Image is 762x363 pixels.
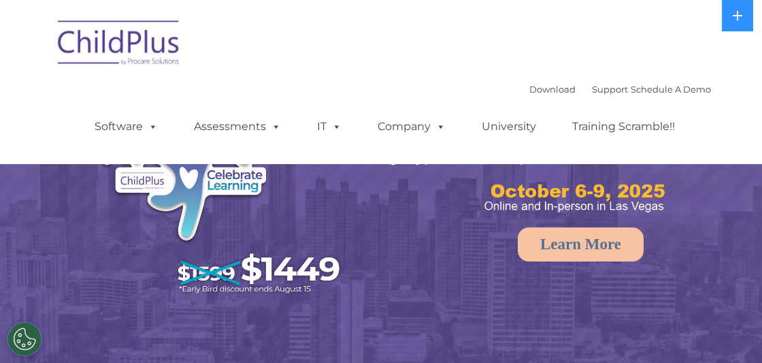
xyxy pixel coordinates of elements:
[518,227,644,262] a: Learn More
[468,113,550,140] a: University
[529,84,711,95] font: |
[7,322,42,356] button: Cookies Settings
[81,113,171,140] a: Software
[559,113,689,140] a: Training Scramble!!
[303,113,355,140] a: IT
[51,11,187,79] img: ChildPlus by Procare Solutions
[631,84,711,95] a: Schedule A Demo
[364,113,459,140] a: Company
[592,84,628,95] a: Support
[529,84,576,95] a: Download
[180,113,295,140] a: Assessments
